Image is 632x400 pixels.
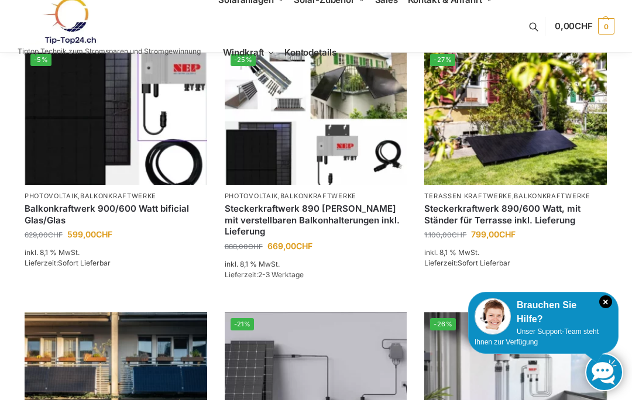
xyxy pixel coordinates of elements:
p: , [225,192,407,201]
span: Lieferzeit: [424,258,510,267]
span: Windkraft [223,47,264,58]
bdi: 629,00 [25,230,63,239]
span: 0,00 [555,20,593,32]
span: CHF [248,242,263,251]
img: 860 Watt Komplett mit Balkonhalterung [225,48,407,185]
span: Unser Support-Team steht Ihnen zur Verfügung [475,327,599,346]
a: Photovoltaik [25,192,78,200]
p: Tiptop Technik zum Stromsparen und Stromgewinnung [18,48,201,55]
bdi: 799,00 [471,229,516,239]
span: Lieferzeit: [225,270,304,279]
p: , [424,192,607,201]
a: Steckerkraftwerk 890 Watt mit verstellbaren Balkonhalterungen inkl. Lieferung [225,203,407,237]
span: Lieferzeit: [25,258,111,267]
a: Kontodetails [280,26,341,79]
a: Terassen Kraftwerke [424,192,511,200]
img: Steckerkraftwerk 890/600 Watt, mit Ständer für Terrasse inkl. Lieferung [424,48,607,185]
a: -27%Steckerkraftwerk 890/600 Watt, mit Ständer für Terrasse inkl. Lieferung [424,48,607,185]
i: Schließen [599,295,612,308]
a: -5%Bificiales Hochleistungsmodul [25,48,207,185]
span: CHF [296,241,312,251]
a: Balkonkraftwerk 900/600 Watt bificial Glas/Glas [25,203,207,226]
span: CHF [575,20,593,32]
bdi: 669,00 [267,241,312,251]
img: Customer service [475,298,511,335]
a: Balkonkraftwerke [280,192,356,200]
span: 2-3 Werktage [258,270,304,279]
a: Balkonkraftwerke [514,192,590,200]
p: inkl. 8,1 % MwSt. [424,247,607,258]
div: Brauchen Sie Hilfe? [475,298,612,326]
p: inkl. 8,1 % MwSt. [225,259,407,270]
img: Bificiales Hochleistungsmodul [25,48,207,185]
bdi: 888,00 [225,242,263,251]
span: CHF [96,229,112,239]
a: 0,00CHF 0 [555,9,614,44]
span: Sofort Lieferbar [58,258,111,267]
span: CHF [452,230,466,239]
span: Sofort Lieferbar [458,258,510,267]
a: Photovoltaik [225,192,278,200]
p: , [25,192,207,201]
a: Windkraft [218,26,280,79]
span: CHF [499,229,516,239]
a: Balkonkraftwerke [80,192,156,200]
a: Steckerkraftwerk 890/600 Watt, mit Ständer für Terrasse inkl. Lieferung [424,203,607,226]
bdi: 1.100,00 [424,230,466,239]
a: -25%860 Watt Komplett mit Balkonhalterung [225,48,407,185]
span: CHF [48,230,63,239]
bdi: 599,00 [67,229,112,239]
span: 0 [598,18,614,35]
span: Kontodetails [284,47,336,58]
p: inkl. 8,1 % MwSt. [25,247,207,258]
